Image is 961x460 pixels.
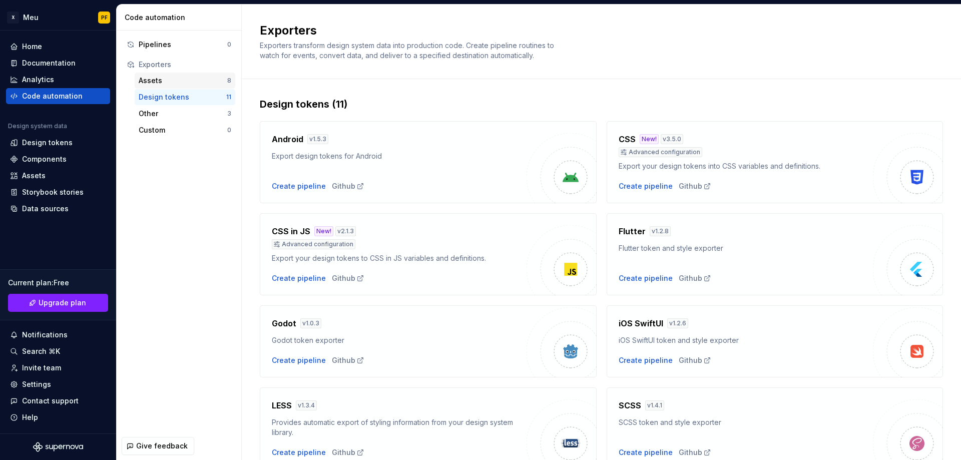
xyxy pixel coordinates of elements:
[661,134,683,144] div: v 3.5.0
[619,399,641,411] h4: SCSS
[6,184,110,200] a: Storybook stories
[619,273,673,283] button: Create pipeline
[272,355,326,365] button: Create pipeline
[22,171,46,181] div: Assets
[22,138,73,148] div: Design tokens
[22,75,54,85] div: Analytics
[272,239,355,249] div: Advanced configuration
[8,122,67,130] div: Design system data
[314,226,333,236] div: New!
[335,226,356,236] div: v 2.1.3
[22,412,38,422] div: Help
[135,89,235,105] button: Design tokens11
[33,442,83,452] a: Supernova Logo
[679,273,711,283] div: Github
[272,399,292,411] h4: LESS
[272,317,296,329] h4: Godot
[296,400,317,410] div: v 1.3.4
[272,151,527,161] div: Export design tokens for Android
[123,37,235,53] button: Pipelines0
[619,243,873,253] div: Flutter token and style exporter
[645,400,664,410] div: v 1.4.1
[22,154,67,164] div: Components
[6,327,110,343] button: Notifications
[332,181,364,191] a: Github
[22,346,60,356] div: Search ⌘K
[226,93,231,101] div: 11
[6,88,110,104] a: Code automation
[260,23,931,39] h2: Exporters
[135,122,235,138] button: Custom0
[22,363,61,373] div: Invite team
[6,201,110,217] a: Data sources
[619,161,873,171] div: Export your design tokens into CSS variables and definitions.
[619,317,663,329] h4: iOS SwiftUI
[6,393,110,409] button: Contact support
[6,360,110,376] a: Invite team
[272,133,303,145] h4: Android
[679,181,711,191] div: Github
[139,92,226,102] div: Design tokens
[22,187,84,197] div: Storybook stories
[619,447,673,457] button: Create pipeline
[22,330,68,340] div: Notifications
[332,355,364,365] a: Github
[22,58,76,68] div: Documentation
[619,147,702,157] div: Advanced configuration
[260,41,556,60] span: Exporters transform design system data into production code. Create pipeline routines to watch fo...
[272,447,326,457] div: Create pipeline
[650,226,671,236] div: v 1.2.8
[667,318,688,328] div: v 1.2.6
[135,106,235,122] button: Other3
[272,273,326,283] div: Create pipeline
[139,76,227,86] div: Assets
[101,14,108,22] div: PF
[619,181,673,191] button: Create pipeline
[7,12,19,24] div: X
[6,343,110,359] button: Search ⌘K
[619,417,873,427] div: SCSS token and style exporter
[6,39,110,55] a: Home
[139,60,231,70] div: Exporters
[272,417,527,437] div: Provides automatic export of styling information from your design system library.
[619,355,673,365] button: Create pipeline
[679,355,711,365] a: Github
[227,77,231,85] div: 8
[122,437,194,455] button: Give feedback
[6,376,110,392] a: Settings
[679,447,711,457] a: Github
[6,409,110,425] button: Help
[227,126,231,134] div: 0
[139,125,227,135] div: Custom
[125,13,237,23] div: Code automation
[139,40,227,50] div: Pipelines
[619,335,873,345] div: iOS SwiftUI token and style exporter
[22,42,42,52] div: Home
[332,447,364,457] a: Github
[332,273,364,283] a: Github
[6,72,110,88] a: Analytics
[300,318,321,328] div: v 1.0.3
[272,181,326,191] button: Create pipeline
[227,110,231,118] div: 3
[227,41,231,49] div: 0
[6,135,110,151] a: Design tokens
[272,253,527,263] div: Export your design tokens to CSS in JS variables and definitions.
[135,73,235,89] a: Assets8
[8,294,108,312] a: Upgrade plan
[6,151,110,167] a: Components
[8,278,108,288] div: Current plan : Free
[619,133,636,145] h4: CSS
